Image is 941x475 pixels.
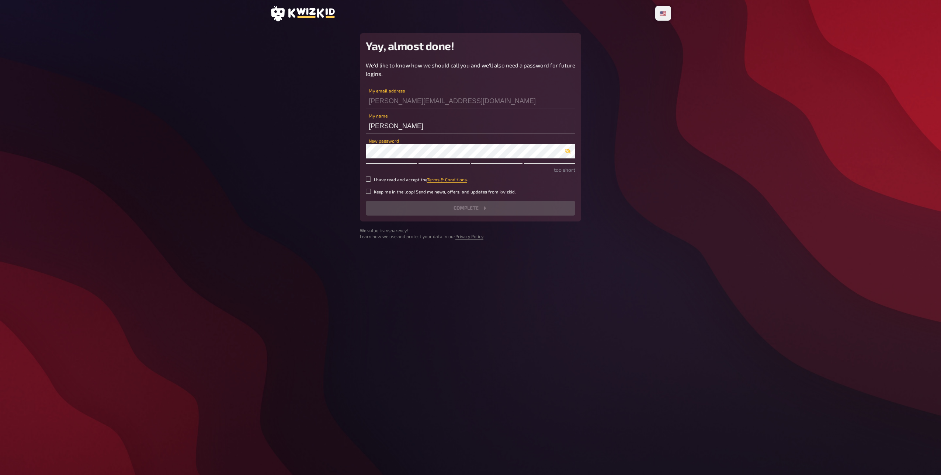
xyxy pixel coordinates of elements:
small: I have read and accept the . [374,177,468,183]
p: too short [366,166,575,174]
input: My email address [366,94,575,108]
h2: Yay, almost done! [366,39,575,52]
p: We'd like to know how we should call you and we'll also need a password for future logins. [366,61,575,78]
small: We value transparency! Learn how we use and protect your data in our . [360,227,581,240]
li: 🇺🇸 [657,7,670,19]
button: Complete [366,201,575,216]
a: Privacy Policy [455,234,483,239]
small: Keep me in the loop! Send me news, offers, and updates from kwizkid. [374,189,516,195]
input: My name [366,119,575,133]
a: Terms & Conditions [427,177,467,182]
